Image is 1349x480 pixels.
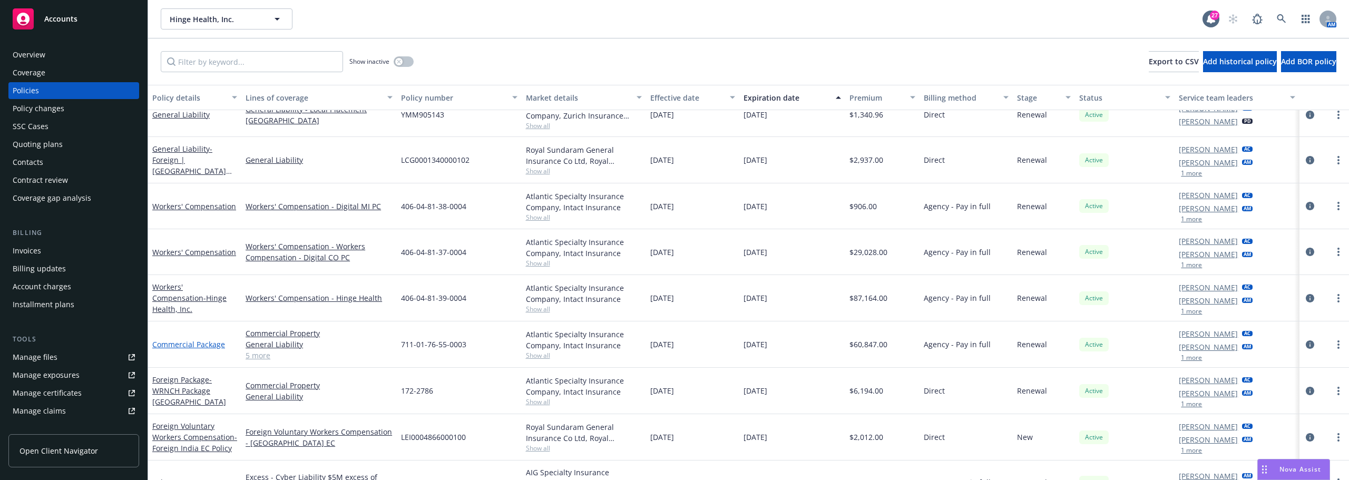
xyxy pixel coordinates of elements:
[1083,293,1104,303] span: Active
[1203,56,1277,66] span: Add historical policy
[526,351,642,360] span: Show all
[1181,216,1202,222] button: 1 more
[8,278,139,295] a: Account charges
[1332,338,1345,351] a: more
[744,247,767,258] span: [DATE]
[1247,8,1268,30] a: Report a Bug
[1083,201,1104,211] span: Active
[161,51,343,72] input: Filter by keyword...
[8,260,139,277] a: Billing updates
[1332,200,1345,212] a: more
[1083,247,1104,257] span: Active
[8,136,139,153] a: Quoting plans
[1179,328,1238,339] a: [PERSON_NAME]
[1279,465,1321,474] span: Nova Assist
[152,144,230,187] a: General Liability
[8,154,139,171] a: Contacts
[246,92,381,103] div: Lines of coverage
[650,201,674,212] span: [DATE]
[13,154,43,171] div: Contacts
[849,339,887,350] span: $60,847.00
[849,292,887,303] span: $87,164.00
[8,420,139,437] a: Manage BORs
[650,432,674,443] span: [DATE]
[1203,51,1277,72] button: Add historical policy
[13,278,71,295] div: Account charges
[526,422,642,444] div: Royal Sundaram General Insurance Co Ltd, Royal Sundaram General Insurance Co Ltd
[526,191,642,213] div: Atlantic Specialty Insurance Company, Intact Insurance
[401,247,466,258] span: 406-04-81-37-0004
[1017,201,1047,212] span: Renewal
[246,350,393,361] a: 5 more
[1181,401,1202,407] button: 1 more
[924,154,945,165] span: Direct
[526,282,642,305] div: Atlantic Specialty Insurance Company, Intact Insurance
[744,109,767,120] span: [DATE]
[246,380,393,391] a: Commercial Property
[526,121,642,130] span: Show all
[1179,282,1238,293] a: [PERSON_NAME]
[401,201,466,212] span: 406-04-81-38-0004
[246,154,393,165] a: General Liability
[1181,170,1202,177] button: 1 more
[650,292,674,303] span: [DATE]
[8,118,139,135] a: SSC Cases
[246,241,393,263] a: Workers' Compensation - Workers Compensation - Digital CO PC
[1179,144,1238,155] a: [PERSON_NAME]
[8,296,139,313] a: Installment plans
[1181,447,1202,454] button: 1 more
[650,247,674,258] span: [DATE]
[845,85,920,110] button: Premium
[13,296,74,313] div: Installment plans
[1332,154,1345,166] a: more
[152,92,226,103] div: Policy details
[13,385,82,401] div: Manage certificates
[1332,109,1345,121] a: more
[401,109,444,120] span: YMM905143
[13,367,80,384] div: Manage exposures
[1258,459,1271,479] div: Drag to move
[739,85,845,110] button: Expiration date
[8,228,139,238] div: Billing
[1304,200,1316,212] a: circleInformation
[1083,386,1104,396] span: Active
[8,4,139,34] a: Accounts
[1210,11,1219,20] div: 27
[849,247,887,258] span: $29,028.00
[1257,459,1330,480] button: Nova Assist
[13,403,66,419] div: Manage claims
[1179,92,1283,103] div: Service team leaders
[246,292,393,303] a: Workers' Compensation - Hinge Health
[152,432,237,453] span: - Foreign India EC Policy
[650,92,724,103] div: Effective date
[1013,85,1075,110] button: Stage
[924,292,991,303] span: Agency - Pay in full
[1179,236,1238,247] a: [PERSON_NAME]
[349,57,389,66] span: Show inactive
[1332,246,1345,258] a: more
[1017,154,1047,165] span: Renewal
[152,293,227,314] span: - Hinge Health, Inc.
[1223,8,1244,30] a: Start snowing
[152,421,237,453] a: Foreign Voluntary Workers Compensation
[849,154,883,165] span: $2,937.00
[744,154,767,165] span: [DATE]
[526,213,642,222] span: Show all
[13,100,64,117] div: Policy changes
[13,136,63,153] div: Quoting plans
[1079,92,1159,103] div: Status
[13,82,39,99] div: Policies
[1149,56,1199,66] span: Export to CSV
[1181,308,1202,315] button: 1 more
[1017,432,1033,443] span: New
[1017,385,1047,396] span: Renewal
[1017,247,1047,258] span: Renewal
[44,15,77,23] span: Accounts
[744,92,829,103] div: Expiration date
[849,432,883,443] span: $2,012.00
[924,201,991,212] span: Agency - Pay in full
[13,242,41,259] div: Invoices
[1179,421,1238,432] a: [PERSON_NAME]
[1304,109,1316,121] a: circleInformation
[401,92,505,103] div: Policy number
